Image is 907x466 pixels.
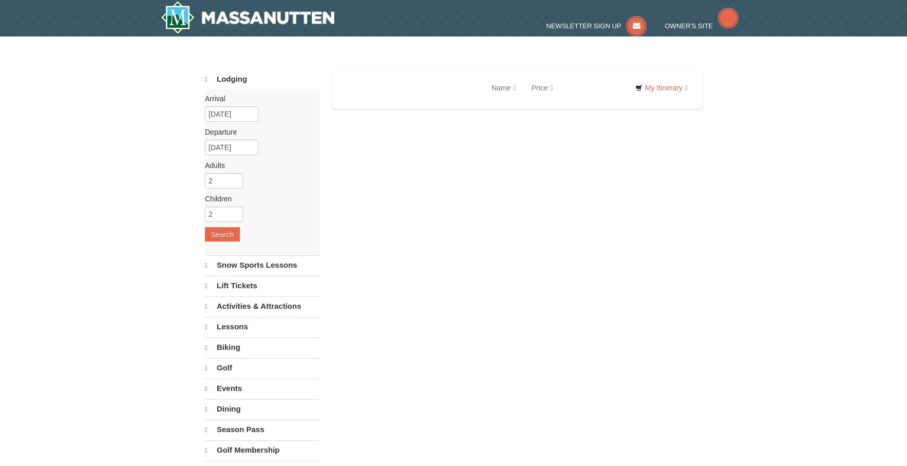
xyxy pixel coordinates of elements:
a: My Itinerary [629,80,694,96]
a: Golf [205,358,319,378]
span: Newsletter Sign Up [546,22,621,30]
a: Lodging [205,70,319,89]
a: Owner's Site [665,22,739,30]
label: Arrival [205,94,312,104]
a: Price [524,78,561,98]
a: Lift Tickets [205,276,319,295]
a: Golf Membership [205,440,319,460]
a: Massanutten Resort [161,1,334,34]
label: Adults [205,160,312,171]
img: Massanutten Resort Logo [161,1,334,34]
a: Activities & Attractions [205,296,319,316]
a: Name [484,78,523,98]
a: Season Pass [205,420,319,439]
a: Snow Sports Lessons [205,255,319,275]
a: Events [205,379,319,398]
a: Biking [205,338,319,357]
label: Children [205,194,312,204]
button: Search [205,227,240,241]
a: Dining [205,399,319,419]
label: Departure [205,127,312,137]
a: Lessons [205,317,319,337]
span: Owner's Site [665,22,713,30]
a: Newsletter Sign Up [546,22,647,30]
